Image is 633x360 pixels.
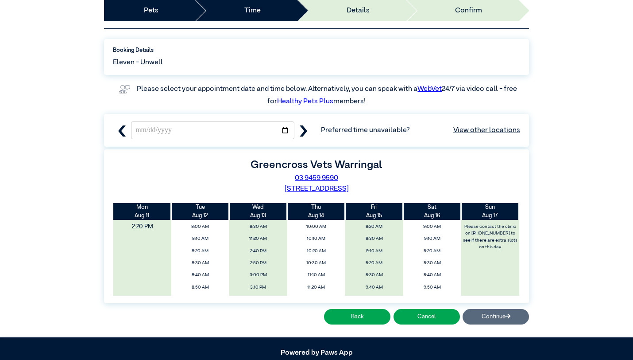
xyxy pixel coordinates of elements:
[405,222,459,232] span: 9:00 AM
[345,203,403,220] th: Aug 15
[232,282,285,293] span: 3:10 PM
[289,294,343,305] span: 11:30 AM
[347,222,401,232] span: 8:20 AM
[289,234,343,244] span: 10:10 AM
[232,222,285,232] span: 8:30 AM
[251,160,382,170] label: Greencross Vets Warringal
[244,5,261,16] a: Time
[403,203,461,220] th: Aug 16
[277,98,333,105] a: Healthy Pets Plus
[295,175,338,182] a: 03 9459 9590
[174,294,227,305] span: 9:00 AM
[174,282,227,293] span: 8:50 AM
[116,82,133,96] img: vet
[394,309,460,325] button: Cancel
[285,185,349,192] a: [STREET_ADDRESS]
[405,270,459,280] span: 9:40 AM
[174,234,227,244] span: 8:10 AM
[174,246,227,256] span: 8:20 AM
[174,222,227,232] span: 8:00 AM
[405,282,459,293] span: 9:50 AM
[113,57,163,68] span: Eleven - Unwell
[171,203,229,220] th: Aug 12
[174,270,227,280] span: 8:40 AM
[113,46,520,55] label: Booking Details
[347,282,401,293] span: 9:40 AM
[174,258,227,268] span: 8:30 AM
[232,294,285,305] span: 3:30 PM
[229,203,287,220] th: Aug 13
[289,222,343,232] span: 10:00 AM
[289,246,343,256] span: 10:20 AM
[347,270,401,280] span: 9:30 AM
[232,246,285,256] span: 2:40 PM
[289,270,343,280] span: 11:10 AM
[462,222,518,252] label: Please contact the clinic on [PHONE_NUMBER] to see if there are extra slots on this day
[232,234,285,244] span: 11:20 AM
[405,246,459,256] span: 9:20 AM
[461,203,519,220] th: Aug 17
[405,258,459,268] span: 9:30 AM
[347,246,401,256] span: 9:10 AM
[113,203,171,220] th: Aug 11
[287,203,345,220] th: Aug 14
[347,234,401,244] span: 8:30 AM
[405,294,459,305] span: 10:00 AM
[108,220,177,234] span: 2:20 PM
[347,294,401,305] span: 11:00 AM
[405,234,459,244] span: 9:10 AM
[232,258,285,268] span: 2:50 PM
[324,309,390,325] button: Back
[417,86,442,93] a: WebVet
[289,258,343,268] span: 10:30 AM
[453,125,520,136] a: View other locations
[232,270,285,280] span: 3:00 PM
[289,282,343,293] span: 11:20 AM
[104,349,529,357] h5: Powered by Paws App
[321,125,520,136] span: Preferred time unavailable?
[137,86,518,105] label: Please select your appointment date and time below. Alternatively, you can speak with a 24/7 via ...
[144,5,158,16] a: Pets
[347,258,401,268] span: 9:20 AM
